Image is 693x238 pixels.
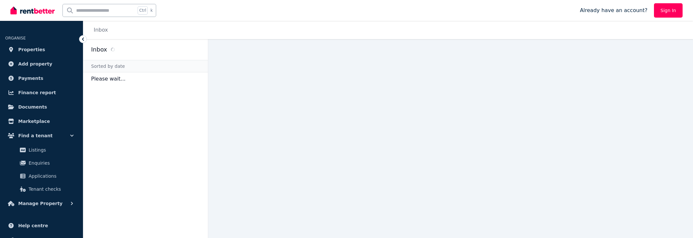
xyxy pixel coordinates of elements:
button: Find a tenant [5,129,78,142]
a: Finance report [5,86,78,99]
h2: Inbox [91,45,107,54]
span: Documents [18,103,47,111]
span: Add property [18,60,52,68]
span: Properties [18,46,45,53]
span: Payments [18,74,43,82]
a: Help centre [5,219,78,232]
button: Manage Property [5,197,78,210]
a: Sign In [654,3,683,18]
p: Please wait... [83,72,208,85]
a: Documents [5,100,78,113]
a: Add property [5,57,78,70]
span: Find a tenant [18,132,53,140]
span: Tenant checks [29,185,73,193]
div: Sorted by date [83,60,208,72]
span: Ctrl [138,6,148,15]
span: Enquiries [29,159,73,167]
span: Manage Property [18,200,62,207]
a: Enquiries [8,156,75,170]
a: Applications [8,170,75,183]
a: Inbox [94,27,108,33]
a: Marketplace [5,115,78,128]
span: Already have an account? [580,7,647,14]
nav: Breadcrumb [83,21,116,39]
a: Tenant checks [8,183,75,196]
span: Marketplace [18,117,50,125]
span: k [150,8,153,13]
span: ORGANISE [5,36,26,40]
span: Finance report [18,89,56,97]
span: Listings [29,146,73,154]
span: Help centre [18,222,48,230]
a: Listings [8,143,75,156]
img: RentBetter [10,6,55,15]
a: Payments [5,72,78,85]
span: Applications [29,172,73,180]
a: Properties [5,43,78,56]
